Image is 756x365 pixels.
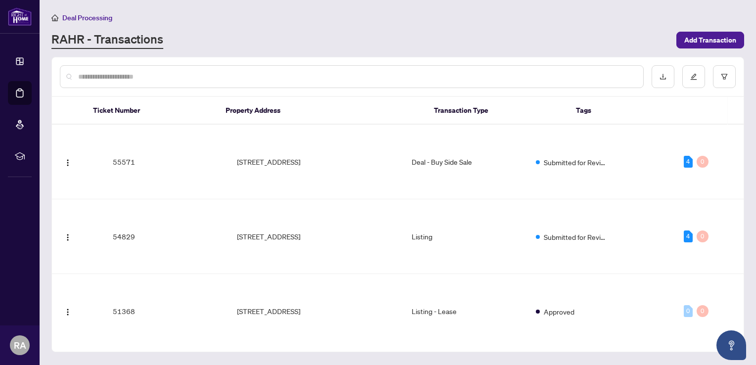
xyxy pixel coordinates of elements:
div: 4 [684,156,693,168]
td: Deal - Buy Side Sale [404,125,528,199]
span: [STREET_ADDRESS] [237,306,300,317]
span: [STREET_ADDRESS] [237,156,300,167]
td: Listing [404,199,528,274]
button: filter [713,65,736,88]
button: Logo [60,228,76,244]
td: 51368 [105,274,221,349]
button: Logo [60,154,76,170]
button: Open asap [716,330,746,360]
th: Ticket Number [85,97,218,125]
div: 4 [684,230,693,242]
a: RAHR - Transactions [51,31,163,49]
span: Deal Processing [62,13,112,22]
span: Add Transaction [684,32,736,48]
button: Add Transaction [676,32,744,48]
div: 0 [697,305,709,317]
span: [STREET_ADDRESS] [237,231,300,242]
span: home [51,14,58,21]
span: download [660,73,666,80]
span: edit [690,73,697,80]
span: filter [721,73,728,80]
span: Submitted for Review [544,157,608,168]
th: Property Address [218,97,426,125]
div: 0 [697,230,709,242]
img: Logo [64,308,72,316]
div: 0 [697,156,709,168]
th: Tags [568,97,710,125]
img: logo [8,7,32,26]
td: Listing - Lease [404,274,528,349]
th: Transaction Type [426,97,568,125]
img: Logo [64,159,72,167]
span: Approved [544,306,574,317]
button: edit [682,65,705,88]
td: 54829 [105,199,221,274]
span: RA [14,338,26,352]
span: Submitted for Review [544,231,608,242]
button: Logo [60,303,76,319]
button: download [652,65,674,88]
div: 0 [684,305,693,317]
img: Logo [64,233,72,241]
td: 55571 [105,125,221,199]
